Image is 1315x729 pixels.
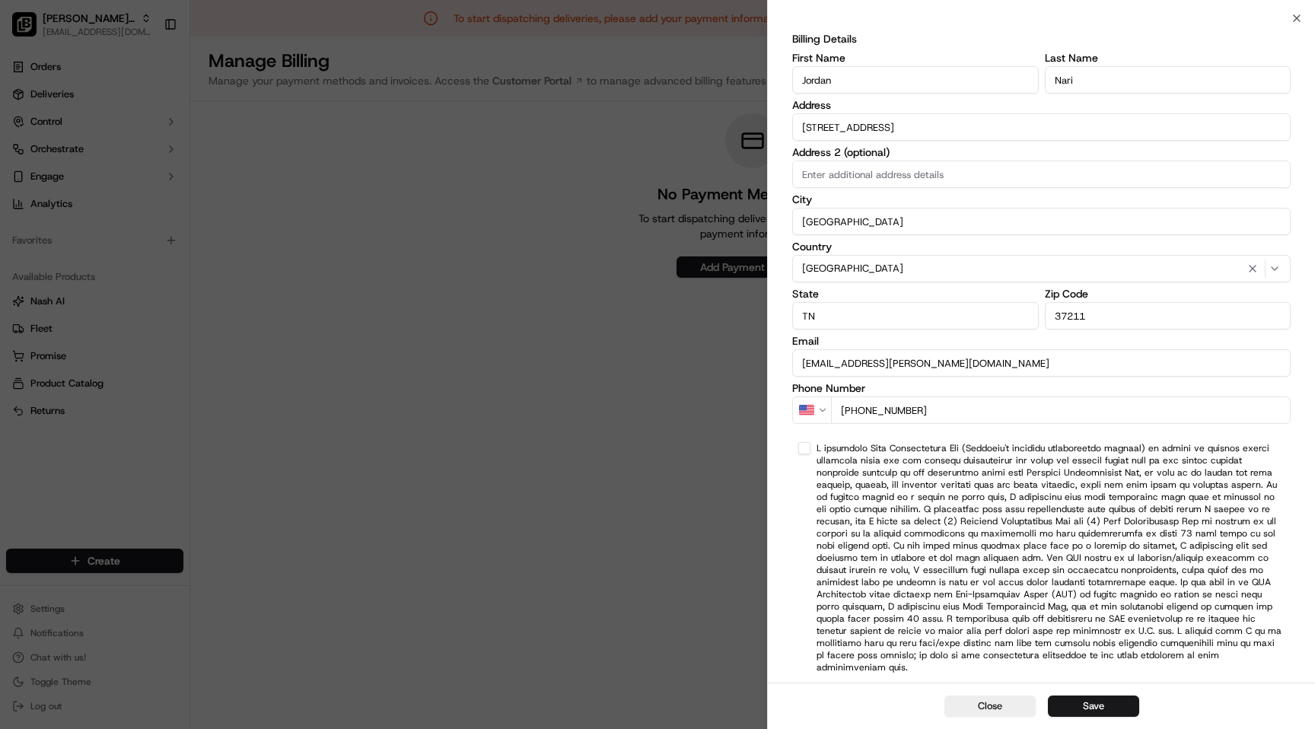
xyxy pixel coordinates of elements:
span: Knowledge Base [30,221,116,236]
input: Enter additional address details [792,161,1291,188]
input: Enter zip code [1045,302,1291,329]
a: 💻API Documentation [123,215,250,242]
input: Got a question? Start typing here... [40,98,274,114]
label: Billing Details [792,31,1291,46]
button: Start new chat [259,150,277,168]
img: Nash [15,15,46,46]
input: Enter email address [792,349,1291,377]
input: Enter city [792,208,1291,235]
label: State [792,288,1039,299]
span: [GEOGRAPHIC_DATA] [802,262,903,275]
span: Pylon [151,258,184,269]
input: Enter last name [1045,66,1291,94]
button: Close [944,696,1036,717]
label: Country [792,241,1291,252]
a: Powered byPylon [107,257,184,269]
input: Enter state [792,302,1039,329]
label: Address [792,100,1291,110]
label: Address 2 (optional) [792,147,1291,158]
input: Enter first name [792,66,1039,94]
label: City [792,194,1291,205]
div: 💻 [129,222,141,234]
label: Email [792,336,1291,346]
p: Welcome 👋 [15,61,277,85]
input: Enter address [792,113,1291,141]
label: Last Name [1045,53,1291,63]
img: 1736555255976-a54dd68f-1ca7-489b-9aae-adbdc363a1c4 [15,145,43,173]
div: Start new chat [52,145,250,161]
input: Enter phone number [831,396,1291,424]
span: API Documentation [144,221,244,236]
div: We're available if you need us! [52,161,193,173]
button: Save [1048,696,1139,717]
div: 📗 [15,222,27,234]
label: L ipsumdolo Sita Consectetura Eli (Seddoeiu't incididu utlaboreetdo magnaal) en admini ve quisnos... [817,442,1285,673]
label: Zip Code [1045,288,1291,299]
label: First Name [792,53,1039,63]
label: Phone Number [792,383,1291,393]
a: 📗Knowledge Base [9,215,123,242]
button: [GEOGRAPHIC_DATA] [792,255,1291,282]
